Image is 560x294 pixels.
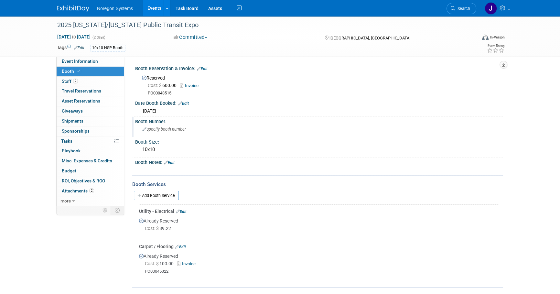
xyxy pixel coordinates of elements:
[62,59,98,64] span: Event Information
[143,108,156,114] span: [DATE]
[139,250,498,279] div: Already Reserved
[145,261,176,266] span: 100.00
[135,158,503,166] div: Booth Notes:
[482,35,489,40] img: Format-Inperson.png
[148,83,179,88] span: 600.00
[485,2,497,15] img: Johana Gil
[145,226,174,231] span: 89.22
[139,243,498,250] div: Carpet / Flooring
[139,214,498,237] div: Already Reserved
[89,188,94,193] span: 2
[62,158,112,163] span: Misc. Expenses & Credits
[90,45,125,51] div: 10x10 NSP Booth
[57,77,124,86] a: Staff2
[74,46,84,50] a: Edit
[57,116,124,126] a: Shipments
[132,181,503,188] div: Booth Services
[171,34,210,41] button: Committed
[164,160,175,165] a: Edit
[177,261,198,266] a: Invoice
[62,178,105,183] span: ROI, Objectives & ROO
[62,188,94,193] span: Attachments
[57,44,84,52] td: Tags
[55,19,467,31] div: 2025 [US_STATE]/[US_STATE] Public Transit Expo
[62,79,78,84] span: Staff
[61,138,72,144] span: Tasks
[111,206,124,214] td: Toggle Event Tabs
[140,145,498,155] div: 10x10
[100,206,111,214] td: Personalize Event Tab Strip
[57,196,124,206] a: more
[447,3,476,14] a: Search
[57,86,124,96] a: Travel Reservations
[176,209,187,214] a: Edit
[57,126,124,136] a: Sponsorships
[57,166,124,176] a: Budget
[135,137,503,145] div: Booth Size:
[148,91,498,96] div: PO00043515
[60,198,71,203] span: more
[62,69,81,74] span: Booth
[135,64,503,72] div: Booth Reservation & Invoice:
[145,269,498,274] div: PO00045322
[140,73,498,96] div: Reserved
[62,118,83,124] span: Shipments
[73,79,78,83] span: 2
[71,34,77,39] span: to
[139,208,498,214] div: Utility - Electrical
[62,108,83,114] span: Giveaways
[57,186,124,196] a: Attachments2
[145,261,159,266] span: Cost: $
[57,96,124,106] a: Asset Reservations
[77,69,80,73] i: Booth reservation complete
[134,191,179,200] a: Add Booth Service
[57,156,124,166] a: Misc. Expenses & Credits
[57,57,124,66] a: Event Information
[175,245,186,249] a: Edit
[142,127,186,132] span: Specify booth number
[135,98,503,107] div: Date Booth Booked:
[57,67,124,76] a: Booth
[180,83,202,88] a: Invoice
[148,83,162,88] span: Cost: $
[178,101,189,106] a: Edit
[197,67,208,71] a: Edit
[57,136,124,146] a: Tasks
[57,146,124,156] a: Playbook
[62,168,76,173] span: Budget
[57,106,124,116] a: Giveaways
[92,35,105,39] span: (2 days)
[62,88,101,93] span: Travel Reservations
[455,6,470,11] span: Search
[62,98,100,103] span: Asset Reservations
[62,148,81,153] span: Playbook
[97,6,133,11] span: Noregon Systems
[57,176,124,186] a: ROI, Objectives & ROO
[438,34,505,43] div: Event Format
[329,36,410,40] span: [GEOGRAPHIC_DATA], [GEOGRAPHIC_DATA]
[145,226,159,231] span: Cost: $
[490,35,505,40] div: In-Person
[135,117,503,125] div: Booth Number:
[487,44,504,48] div: Event Rating
[57,34,91,40] span: [DATE] [DATE]
[62,128,90,134] span: Sponsorships
[57,5,89,12] img: ExhibitDay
